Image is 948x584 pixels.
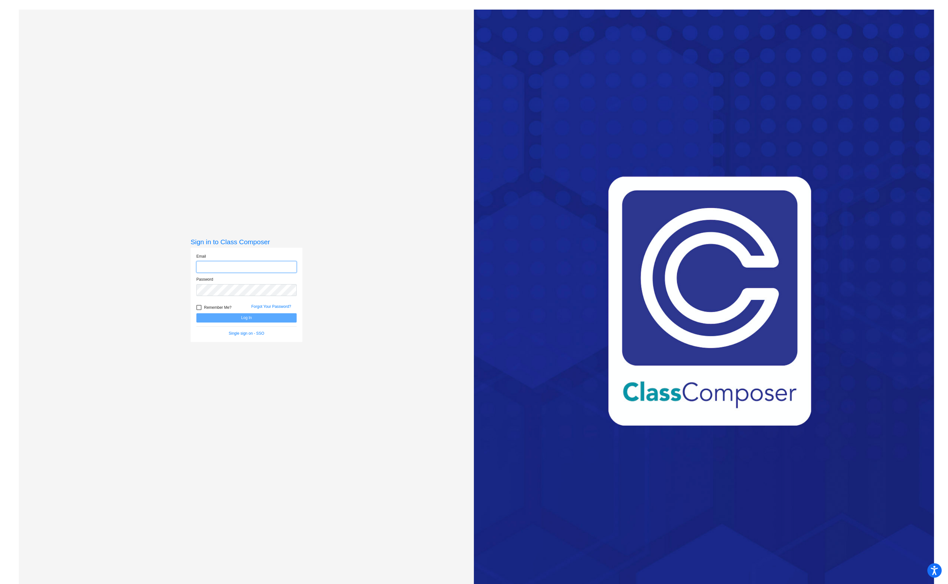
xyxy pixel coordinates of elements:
[251,304,291,309] a: Forgot Your Password?
[196,313,297,323] button: Log In
[196,253,206,259] label: Email
[229,331,264,336] a: Single sign on - SSO
[196,276,213,282] label: Password
[204,304,231,311] span: Remember Me?
[191,238,302,246] h3: Sign in to Class Composer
